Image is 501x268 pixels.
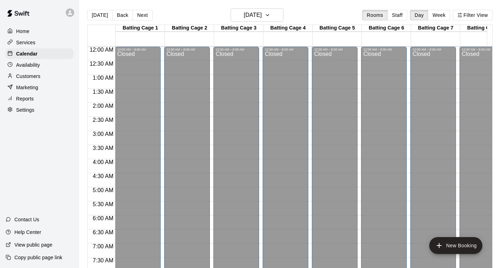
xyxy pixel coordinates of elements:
[14,241,52,248] p: View public page
[265,48,306,51] div: 12:00 AM – 8:00 AM
[16,84,38,91] p: Marketing
[412,48,454,51] div: 12:00 AM – 8:00 AM
[91,187,115,193] span: 5:00 AM
[263,25,313,32] div: Batting Cage 4
[16,61,40,68] p: Availability
[16,95,34,102] p: Reports
[231,8,283,22] button: [DATE]
[91,257,115,263] span: 7:30 AM
[91,145,115,151] span: 3:30 AM
[244,10,262,20] h6: [DATE]
[14,229,41,236] p: Help Center
[429,237,482,254] button: add
[6,37,73,48] a: Services
[91,201,115,207] span: 5:30 AM
[16,28,30,35] p: Home
[16,50,38,57] p: Calendar
[112,10,133,20] button: Back
[87,10,113,20] button: [DATE]
[6,105,73,115] a: Settings
[16,39,36,46] p: Services
[91,117,115,123] span: 2:30 AM
[133,10,152,20] button: Next
[88,47,115,53] span: 12:00 AM
[91,173,115,179] span: 4:30 AM
[6,26,73,37] a: Home
[362,10,387,20] button: Rooms
[91,103,115,109] span: 2:00 AM
[453,10,492,20] button: Filter View
[166,48,208,51] div: 12:00 AM – 8:00 AM
[165,25,214,32] div: Batting Cage 2
[117,48,159,51] div: 12:00 AM – 8:00 AM
[411,25,460,32] div: Batting Cage 7
[88,61,115,67] span: 12:30 AM
[6,71,73,81] a: Customers
[6,60,73,70] a: Availability
[91,159,115,165] span: 4:00 AM
[362,25,411,32] div: Batting Cage 6
[6,82,73,93] a: Marketing
[91,75,115,81] span: 1:00 AM
[14,254,62,261] p: Copy public page link
[91,215,115,221] span: 6:00 AM
[363,48,405,51] div: 12:00 AM – 8:00 AM
[116,25,165,32] div: Batting Cage 1
[428,10,450,20] button: Week
[6,48,73,59] a: Calendar
[91,229,115,235] span: 6:30 AM
[216,48,257,51] div: 12:00 AM – 8:00 AM
[314,48,355,51] div: 12:00 AM – 8:00 AM
[91,89,115,95] span: 1:30 AM
[410,10,428,20] button: Day
[91,243,115,249] span: 7:00 AM
[387,10,407,20] button: Staff
[214,25,263,32] div: Batting Cage 3
[313,25,362,32] div: Batting Cage 5
[91,131,115,137] span: 3:00 AM
[6,93,73,104] a: Reports
[14,216,39,223] p: Contact Us
[16,106,34,113] p: Settings
[16,73,40,80] p: Customers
